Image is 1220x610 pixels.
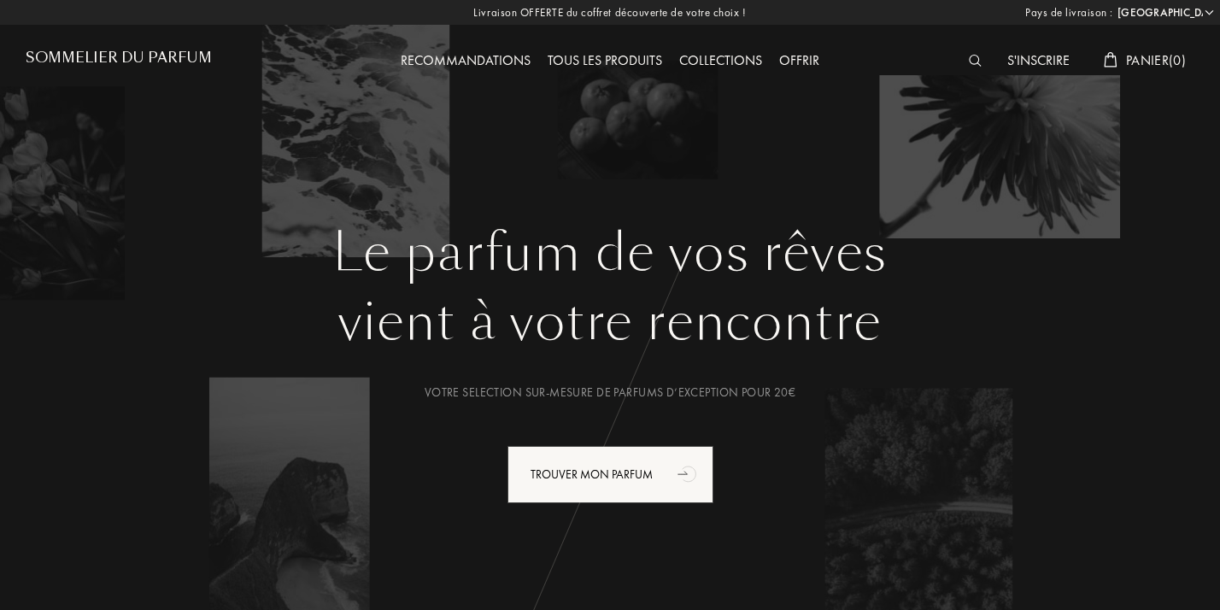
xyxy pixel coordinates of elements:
[38,284,1182,361] div: vient à votre rencontre
[26,50,212,73] a: Sommelier du Parfum
[392,50,539,73] div: Recommandations
[392,51,539,69] a: Recommandations
[38,222,1182,284] h1: Le parfum de vos rêves
[999,51,1078,69] a: S'inscrire
[495,446,726,503] a: Trouver mon parfumanimation
[969,55,982,67] img: search_icn_white.svg
[38,384,1182,402] div: Votre selection sur-mesure de parfums d’exception pour 20€
[771,51,828,69] a: Offrir
[771,50,828,73] div: Offrir
[1126,51,1186,69] span: Panier ( 0 )
[671,51,771,69] a: Collections
[1025,4,1113,21] span: Pays de livraison :
[539,51,671,69] a: Tous les produits
[1104,52,1117,67] img: cart_white.svg
[999,50,1078,73] div: S'inscrire
[672,456,706,490] div: animation
[671,50,771,73] div: Collections
[26,50,212,66] h1: Sommelier du Parfum
[539,50,671,73] div: Tous les produits
[507,446,713,503] div: Trouver mon parfum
